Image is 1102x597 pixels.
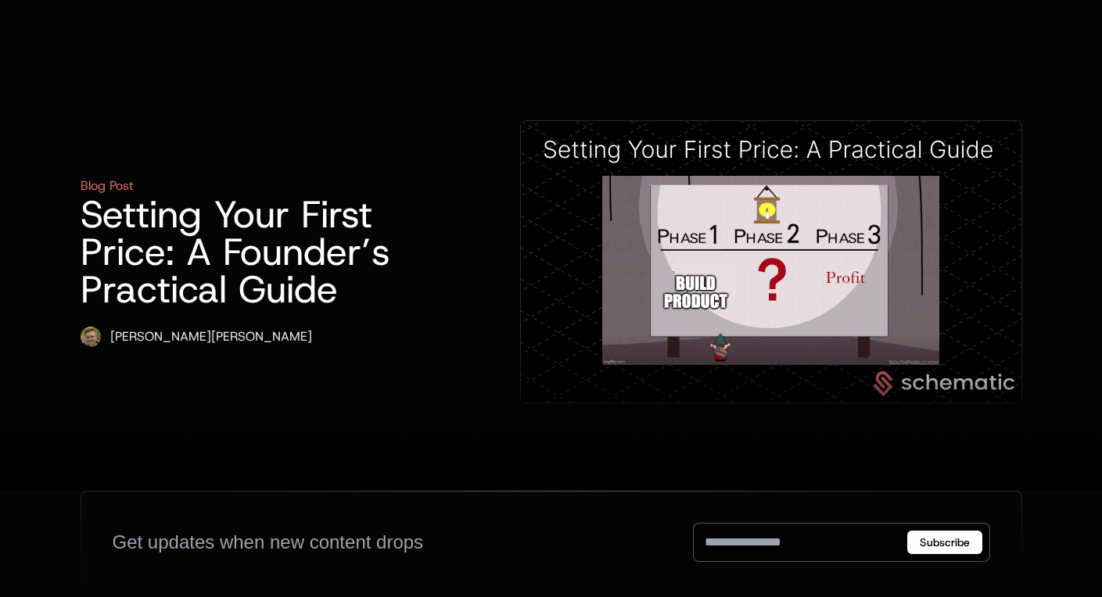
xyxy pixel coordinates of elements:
[81,177,134,195] div: Blog Post
[521,121,1021,402] img: First Price
[110,327,312,346] div: [PERSON_NAME] [PERSON_NAME]
[81,327,101,347] img: Ryan Echternacht
[81,195,420,308] h1: Setting Your First Price: A Founder’s Practical Guide
[81,120,1022,403] a: Blog PostSetting Your First Price: A Founder’s Practical GuideRyan Echternacht[PERSON_NAME][PERSO...
[907,531,982,554] button: Subscribe
[113,530,424,555] div: Get updates when new content drops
